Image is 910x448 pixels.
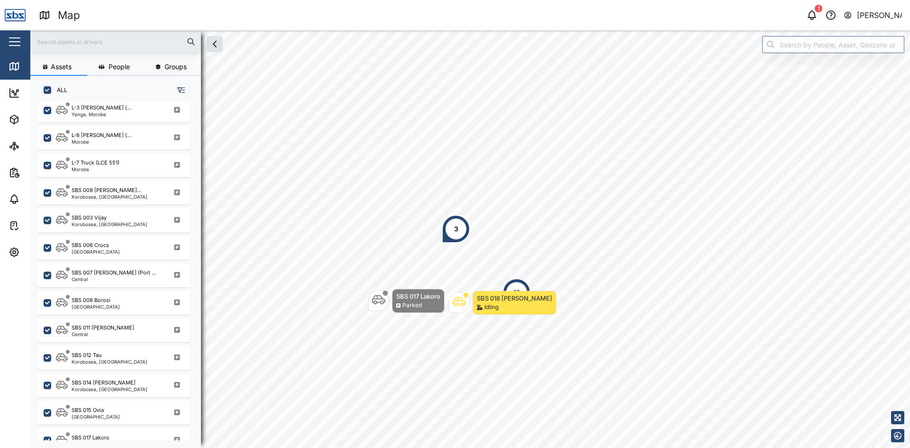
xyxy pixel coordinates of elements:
div: Yanga, Morobe [72,112,131,117]
div: SBS 006 Crocs [72,241,109,249]
div: SBS 012 Tau [72,351,102,359]
div: Map [25,61,46,72]
div: [GEOGRAPHIC_DATA] [72,304,120,309]
div: SBS 007 [PERSON_NAME] (Port ... [72,269,156,277]
div: Korobosea, [GEOGRAPHIC_DATA] [72,387,147,392]
div: SBS 015 Ovia [72,406,104,414]
div: Morobe [72,139,131,144]
div: 3 [454,224,458,234]
span: Groups [164,64,187,70]
div: SBS 009 [PERSON_NAME]... [72,186,141,194]
div: Korobosea, [GEOGRAPHIC_DATA] [72,194,147,199]
div: Map [58,7,80,24]
div: Map marker [368,289,445,313]
div: Dashboard [25,88,67,98]
div: Idling [484,303,499,312]
div: 1 [815,5,822,12]
div: SBS 014 [PERSON_NAME] [72,379,136,387]
div: Sites [25,141,47,151]
div: Korobosea, [GEOGRAPHIC_DATA] [72,359,147,364]
img: Main Logo [5,5,26,26]
div: 12 [513,287,520,298]
div: Map marker [502,278,531,307]
div: SBS 008 Borosi [72,296,110,304]
div: [GEOGRAPHIC_DATA] [72,249,120,254]
div: SBS 017 Lakoro [72,434,109,442]
div: SBS 003 Vijay [72,214,107,222]
span: People [109,64,130,70]
div: L-6 [PERSON_NAME] (... [72,131,131,139]
div: Assets [25,114,54,125]
span: Assets [51,64,72,70]
div: Settings [25,247,58,257]
div: Map marker [449,291,556,315]
div: Central [72,277,156,282]
label: ALL [51,86,67,94]
div: [PERSON_NAME] [857,9,902,21]
div: Tasks [25,220,51,231]
div: Morobe [72,167,119,172]
div: Central [72,332,134,337]
button: [PERSON_NAME] [843,9,902,22]
div: L-3 [PERSON_NAME] (... [72,104,131,112]
div: [GEOGRAPHIC_DATA] [72,414,120,419]
div: Reports [25,167,57,178]
div: Alarms [25,194,54,204]
canvas: Map [30,30,910,448]
div: L-7 Truck (LCE 551) [72,159,119,167]
div: grid [38,101,200,440]
div: Korobosea, [GEOGRAPHIC_DATA] [72,222,147,227]
input: Search by People, Asset, Geozone or Place [762,36,904,53]
input: Search assets or drivers [36,35,195,49]
div: Parked [402,301,422,310]
div: Map marker [442,215,470,243]
div: SBS 011 [PERSON_NAME] [72,324,134,332]
div: SBS 018 [PERSON_NAME] [477,293,552,303]
div: SBS 017 Lakoro [396,292,440,301]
